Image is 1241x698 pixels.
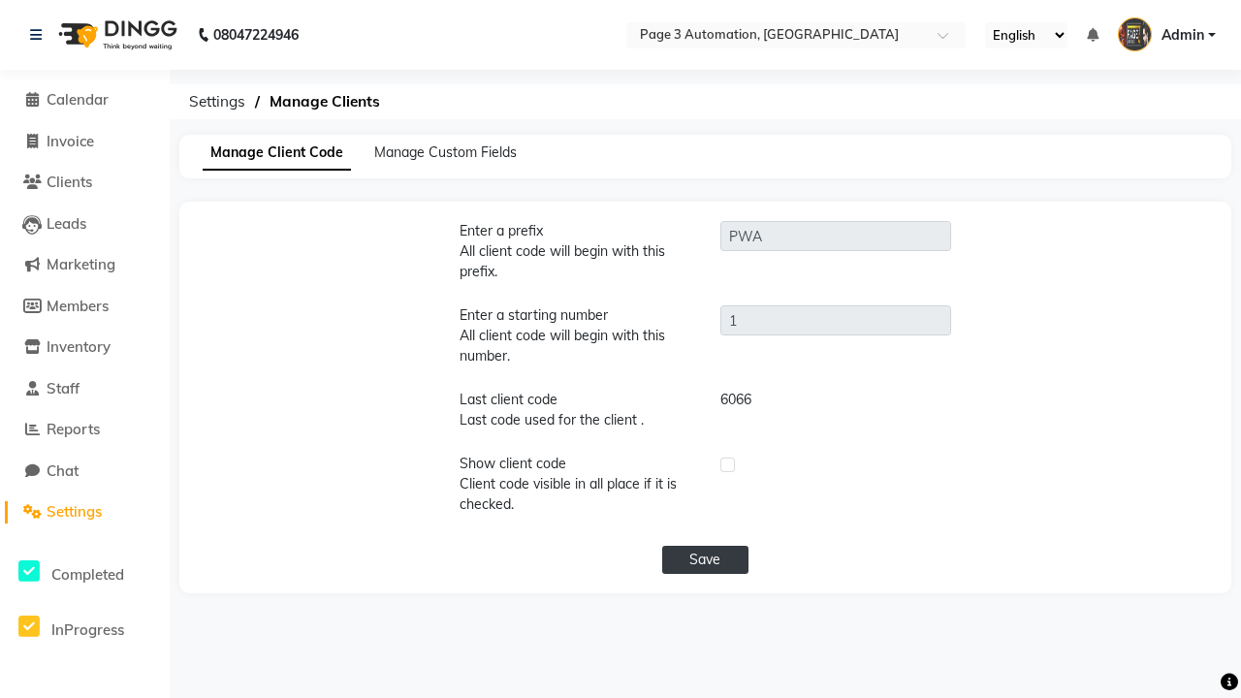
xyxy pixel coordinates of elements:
span: Settings [179,84,255,119]
p: All client code will begin with this number. [460,326,691,366]
span: Settings [47,502,102,521]
a: Inventory [5,336,165,359]
span: Manage Custom Fields [374,143,517,161]
p: Last code used for the client . [460,410,691,430]
a: Members [5,296,165,318]
a: Chat [5,460,165,483]
img: Admin [1118,17,1152,51]
span: Last client code [460,391,557,408]
a: Invoice [5,131,165,153]
a: Reports [5,419,165,441]
a: Settings [5,501,165,523]
span: Leads [47,214,86,233]
span: Manage Client Code [203,136,351,171]
a: Clients [5,172,165,194]
a: Marketing [5,254,165,276]
span: Completed [51,565,124,584]
input: Enter Code Prefix [720,221,952,251]
span: Chat [47,461,79,480]
span: Admin [1161,25,1204,46]
span: Invoice [47,132,94,150]
span: Marketing [47,255,115,273]
span: Manage Clients [260,84,390,119]
span: Inventory [47,337,111,356]
span: Reports [47,420,100,438]
img: logo [49,8,182,62]
b: 08047224946 [213,8,299,62]
p: Client code visible in all place if it is checked. [460,474,691,515]
span: Staff [47,379,80,397]
span: Enter a starting number [460,306,608,324]
span: 6066 [720,391,751,408]
button: Save [662,546,749,574]
p: All client code will begin with this prefix. [460,241,691,282]
span: Show client code [460,455,566,472]
span: InProgress [51,620,124,639]
a: Leads [5,213,165,236]
a: Calendar [5,89,165,111]
span: Clients [47,173,92,191]
span: Members [47,297,109,315]
span: Enter a prefix [460,222,543,239]
a: Staff [5,378,165,400]
span: Calendar [47,90,109,109]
